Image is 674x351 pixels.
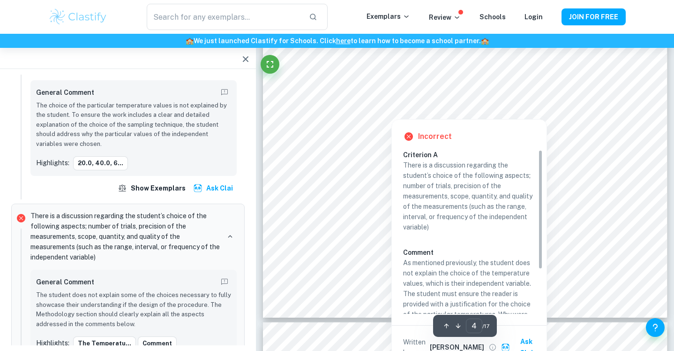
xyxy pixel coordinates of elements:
[2,36,672,46] h6: We just launched Clastify for Schools. Click to learn how to become a school partner.
[218,86,231,99] button: Report mistake/confusion
[261,55,279,74] button: Fullscreen
[36,338,69,348] p: Highlights:
[36,87,94,98] h6: General Comment
[218,275,231,289] button: Report mistake/confusion
[73,336,136,351] button: The temperatu...
[481,37,489,45] span: 🏫
[418,131,452,142] h6: Incorrect
[403,247,535,258] h6: Comment
[336,37,351,45] a: here
[30,211,220,262] p: There is a discussion regarding the student’s choice of the following aspects; number of trials, ...
[116,180,189,197] button: Show exemplars
[48,8,108,26] img: Clastify logo
[36,101,231,149] p: The choice of the particular temperature values is not explained by the student. To ensure the wo...
[147,4,301,30] input: Search for any exemplars...
[482,322,489,330] span: / 17
[646,318,665,337] button: Help and Feedback
[403,150,543,160] h6: Criterion A
[73,156,128,170] button: 20.0, 40.0, 6...
[193,183,202,193] img: clai.svg
[15,213,27,224] svg: Incorrect
[36,290,231,329] p: The student does not explain some of the choices necessary to fully showcase their understanding ...
[367,11,410,22] p: Exemplars
[524,13,543,21] a: Login
[186,37,194,45] span: 🏫
[191,180,237,197] button: Ask Clai
[403,160,535,232] p: There is a discussion regarding the student’s choice of the following aspects; number of trials, ...
[562,8,626,25] button: JOIN FOR FREE
[429,12,461,23] p: Review
[36,277,94,287] h6: General Comment
[36,158,69,168] p: Highlights:
[138,336,177,351] button: Comment
[479,13,506,21] a: Schools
